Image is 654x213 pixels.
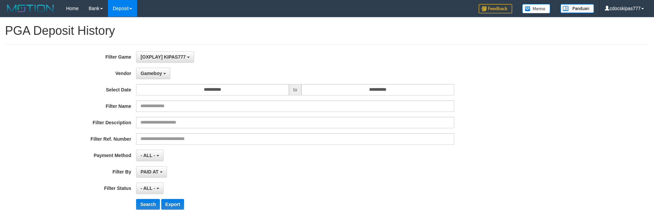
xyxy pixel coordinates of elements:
span: - ALL - [140,153,155,158]
span: [OXPLAY] KIPAS777 [140,54,186,60]
span: to [289,84,302,95]
h1: PGA Deposit History [5,24,649,38]
img: Button%20Memo.svg [522,4,550,13]
img: Feedback.jpg [479,4,512,13]
img: panduan.png [560,4,594,13]
img: MOTION_logo.png [5,3,56,13]
span: PAID AT [140,169,158,174]
span: Gameboy [140,71,162,76]
button: - ALL - [136,150,163,161]
button: [OXPLAY] KIPAS777 [136,51,194,63]
span: - ALL - [140,186,155,191]
button: PAID AT [136,166,167,177]
button: Gameboy [136,68,170,79]
button: - ALL - [136,183,163,194]
button: Search [136,199,160,210]
button: Export [161,199,184,210]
